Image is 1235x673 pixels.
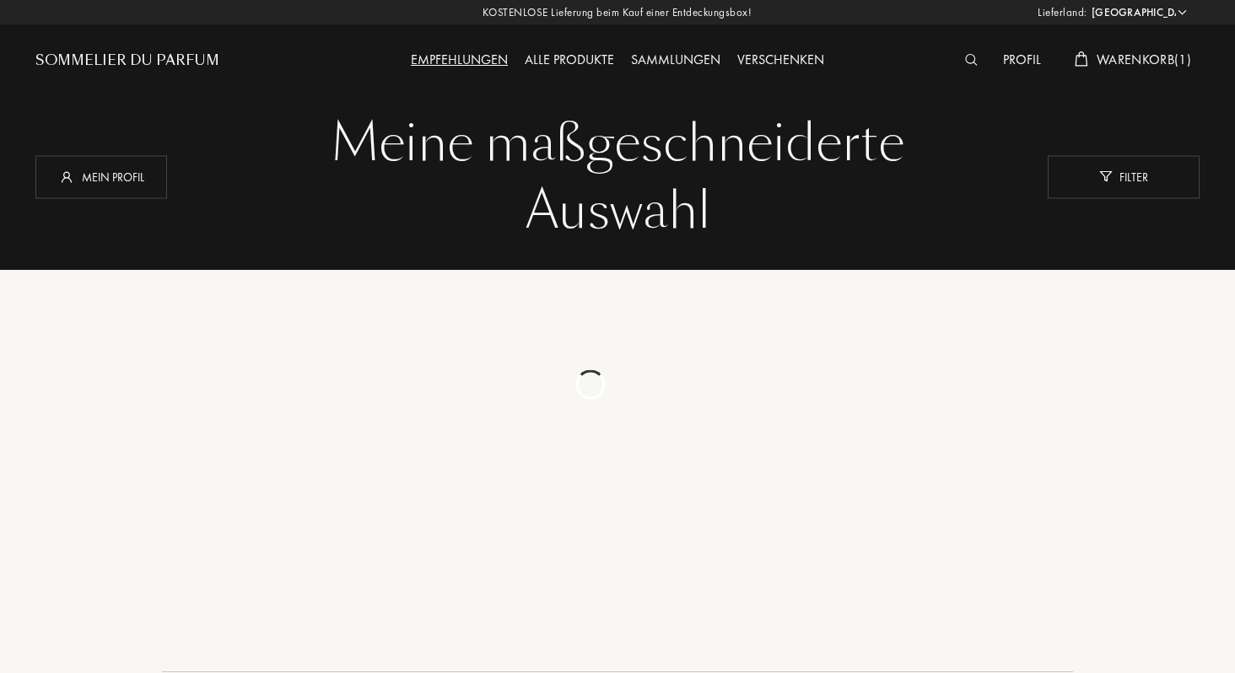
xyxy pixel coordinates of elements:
[48,177,1187,245] div: Auswahl
[35,51,219,71] a: Sommelier du Parfum
[402,51,516,68] a: Empfehlungen
[729,50,833,72] div: Verschenken
[1075,51,1088,67] img: cart_white.svg
[995,51,1049,68] a: Profil
[623,50,729,72] div: Sammlungen
[1048,155,1200,198] div: Filter
[402,50,516,72] div: Empfehlungen
[1099,171,1112,182] img: new_filter_w.svg
[1097,51,1191,68] span: Warenkorb ( 1 )
[965,54,978,66] img: search_icn_white.svg
[516,51,623,68] a: Alle Produkte
[729,51,833,68] a: Verschenken
[995,50,1049,72] div: Profil
[1038,4,1087,21] span: Lieferland:
[35,155,167,198] div: Mein Profil
[58,168,75,185] img: profil_icn_w.svg
[516,50,623,72] div: Alle Produkte
[623,51,729,68] a: Sammlungen
[48,110,1187,177] div: Meine maßgeschneiderte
